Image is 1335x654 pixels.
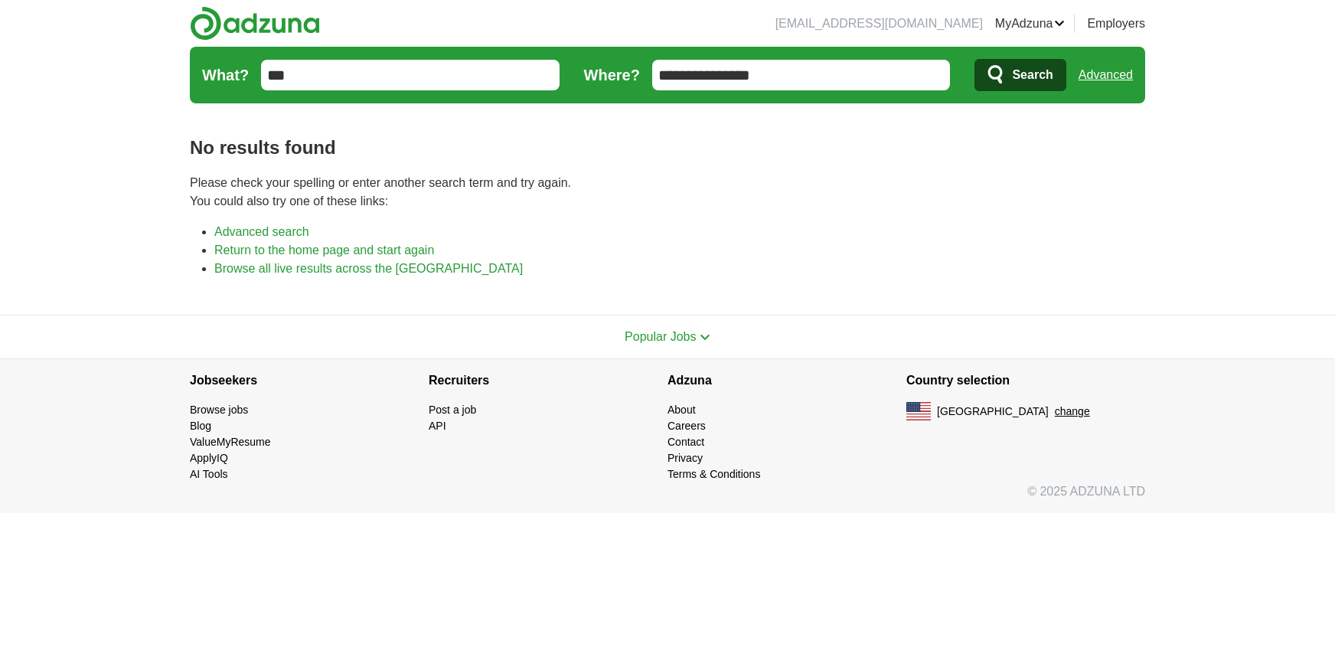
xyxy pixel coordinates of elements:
[1087,15,1145,33] a: Employers
[584,64,640,87] label: Where?
[1012,60,1053,90] span: Search
[700,334,710,341] img: toggle icon
[667,404,696,416] a: About
[214,262,523,275] a: Browse all live results across the [GEOGRAPHIC_DATA]
[178,482,1157,513] div: © 2025 ADZUNA LTD
[1079,60,1133,90] a: Advanced
[937,404,1049,420] span: [GEOGRAPHIC_DATA]
[429,404,476,416] a: Post a job
[190,134,1145,162] h1: No results found
[667,468,760,480] a: Terms & Conditions
[214,244,434,257] a: Return to the home page and start again
[190,468,228,480] a: AI Tools
[190,174,1145,211] p: Please check your spelling or enter another search term and try again. You could also try one of ...
[190,6,320,41] img: Adzuna logo
[995,15,1066,33] a: MyAdzuna
[625,330,696,343] span: Popular Jobs
[190,420,211,432] a: Blog
[190,436,271,448] a: ValueMyResume
[190,404,248,416] a: Browse jobs
[974,59,1066,91] button: Search
[190,452,228,464] a: ApplyIQ
[667,420,706,432] a: Careers
[429,420,446,432] a: API
[667,436,704,448] a: Contact
[906,402,931,420] img: US flag
[214,225,309,238] a: Advanced search
[667,452,703,464] a: Privacy
[775,15,983,33] li: [EMAIL_ADDRESS][DOMAIN_NAME]
[1055,404,1090,420] button: change
[906,359,1145,402] h4: Country selection
[202,64,249,87] label: What?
